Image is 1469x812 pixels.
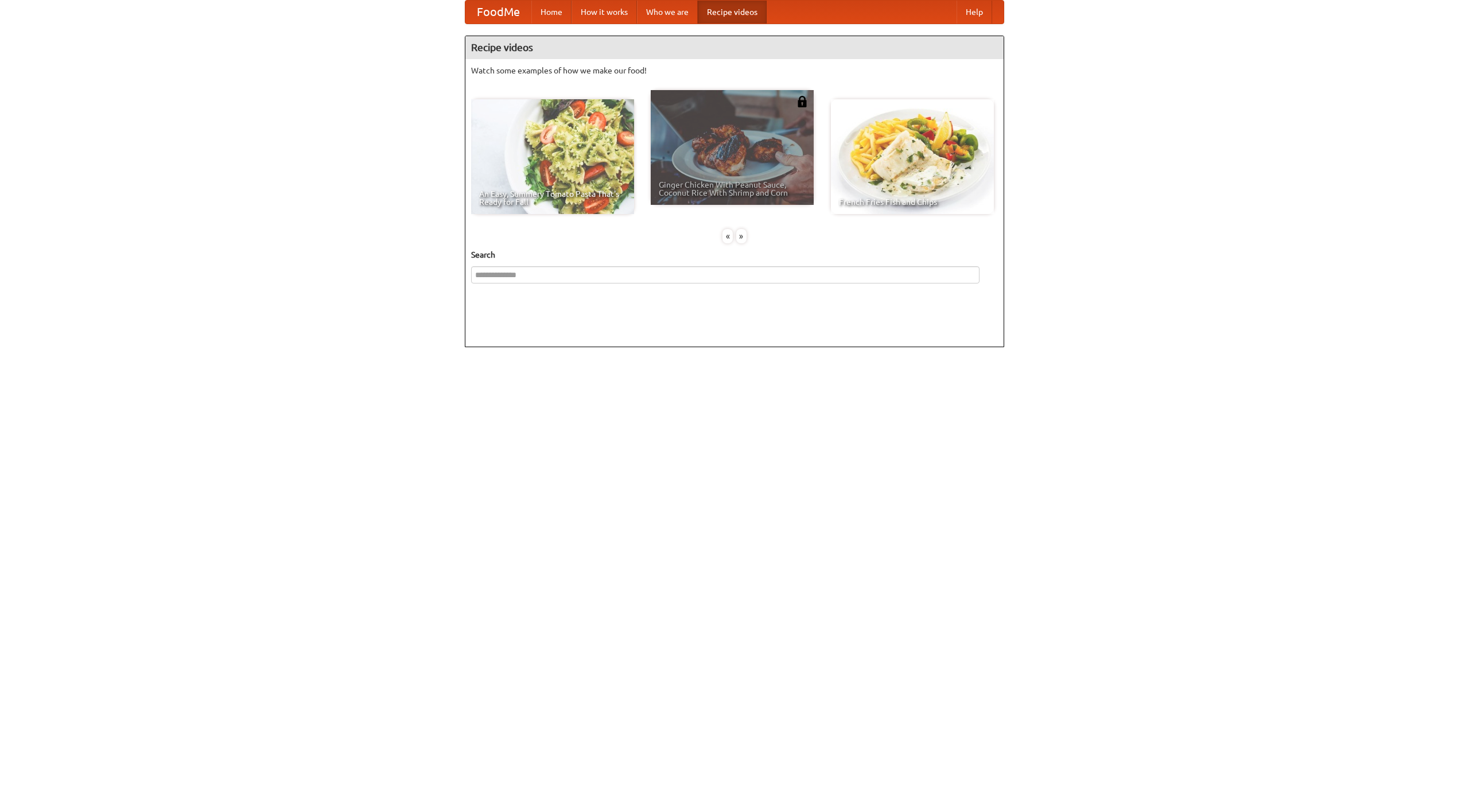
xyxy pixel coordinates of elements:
[736,229,747,243] div: »
[698,1,767,24] a: Recipe videos
[471,99,634,214] a: An Easy, Summery Tomato Pasta That's Ready for Fall
[839,198,986,206] span: French Fries Fish and Chips
[479,190,626,206] span: An Easy, Summery Tomato Pasta That's Ready for Fall
[531,1,572,24] a: Home
[796,96,808,107] img: 483408.png
[831,99,994,214] a: French Fries Fish and Chips
[572,1,637,24] a: How it works
[471,65,998,76] p: Watch some examples of how we make our food!
[465,36,1004,59] h4: Recipe videos
[465,1,531,24] a: FoodMe
[471,249,998,261] h5: Search
[957,1,992,24] a: Help
[637,1,698,24] a: Who we are
[722,229,733,243] div: «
